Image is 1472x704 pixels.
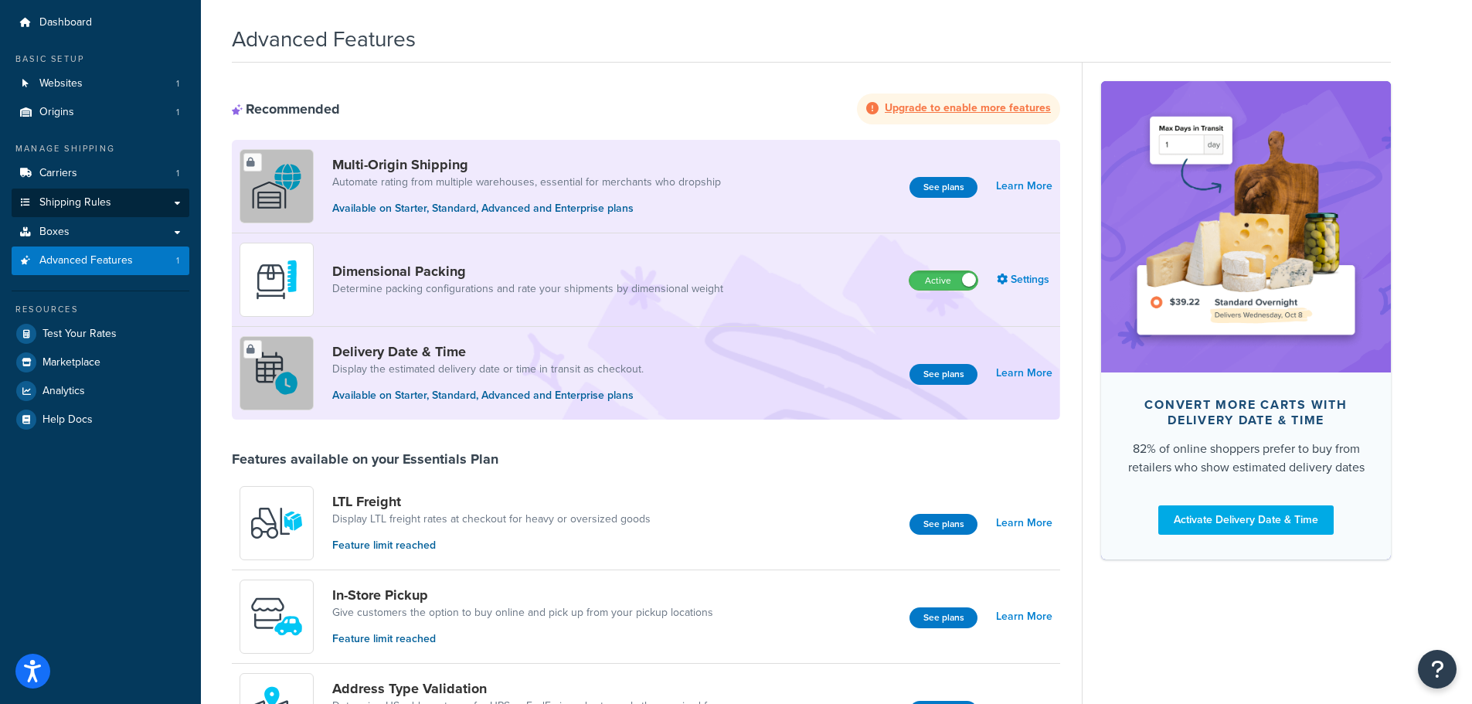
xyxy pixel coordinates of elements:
a: Learn More [996,362,1052,384]
p: Feature limit reached [332,631,713,648]
img: feature-image-ddt-36eae7f7280da8017bfb280eaccd9c446f90b1fe08728e4019434db127062ab4.png [1124,104,1368,349]
a: Learn More [996,606,1052,627]
div: Recommended [232,100,340,117]
button: See plans [909,514,977,535]
a: Shipping Rules [12,189,189,217]
a: Give customers the option to buy online and pick up from your pickup locations [332,605,713,621]
a: In-Store Pickup [332,587,713,604]
span: Analytics [42,385,85,398]
div: 82% of online shoppers prefer to buy from retailers who show estimated delivery dates [1126,440,1366,477]
a: Delivery Date & Time [332,343,644,360]
a: Dimensional Packing [332,263,723,280]
button: See plans [909,607,977,628]
a: LTL Freight [332,493,651,510]
label: Active [909,271,977,290]
strong: Upgrade to enable more features [885,100,1051,116]
p: Feature limit reached [332,537,651,554]
a: Settings [997,269,1052,291]
img: DTVBYsAAAAAASUVORK5CYII= [250,253,304,307]
span: Help Docs [42,413,93,427]
a: Learn More [996,512,1052,534]
a: Help Docs [12,406,189,434]
a: Analytics [12,377,189,405]
li: Carriers [12,159,189,188]
div: Resources [12,303,189,316]
a: Carriers1 [12,159,189,188]
a: Activate Delivery Date & Time [1158,505,1334,535]
a: Websites1 [12,70,189,98]
div: Manage Shipping [12,142,189,155]
a: Origins1 [12,98,189,127]
a: Address Type Validation [332,680,725,697]
div: Basic Setup [12,53,189,66]
a: Automate rating from multiple warehouses, essential for merchants who dropship [332,175,721,190]
p: Available on Starter, Standard, Advanced and Enterprise plans [332,387,644,404]
button: Open Resource Center [1418,650,1457,689]
div: Features available on your Essentials Plan [232,451,498,468]
li: Origins [12,98,189,127]
a: Determine packing configurations and rate your shipments by dimensional weight [332,281,723,297]
span: Advanced Features [39,254,133,267]
span: Carriers [39,167,77,180]
a: Dashboard [12,9,189,37]
a: Learn More [996,175,1052,197]
span: 1 [176,106,179,119]
div: Convert more carts with delivery date & time [1126,397,1366,428]
img: wfgcfpwTIucLEAAAAASUVORK5CYII= [250,590,304,644]
button: See plans [909,364,977,385]
p: Available on Starter, Standard, Advanced and Enterprise plans [332,200,721,217]
li: Websites [12,70,189,98]
span: Origins [39,106,74,119]
span: 1 [176,77,179,90]
a: Test Your Rates [12,320,189,348]
span: Shipping Rules [39,196,111,209]
span: Boxes [39,226,70,239]
span: 1 [176,254,179,267]
img: y79ZsPf0fXUFUhFXDzUgf+ktZg5F2+ohG75+v3d2s1D9TjoU8PiyCIluIjV41seZevKCRuEjTPPOKHJsQcmKCXGdfprl3L4q7... [250,496,304,550]
span: Dashboard [39,16,92,29]
span: Marketplace [42,356,100,369]
a: Multi-Origin Shipping [332,156,721,173]
li: Advanced Features [12,247,189,275]
h1: Advanced Features [232,24,416,54]
a: Display the estimated delivery date or time in transit as checkout. [332,362,644,377]
a: Boxes [12,218,189,247]
span: 1 [176,167,179,180]
span: Test Your Rates [42,328,117,341]
button: See plans [909,177,977,198]
a: Marketplace [12,349,189,376]
span: Websites [39,77,83,90]
a: Advanced Features1 [12,247,189,275]
a: Display LTL freight rates at checkout for heavy or oversized goods [332,512,651,527]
